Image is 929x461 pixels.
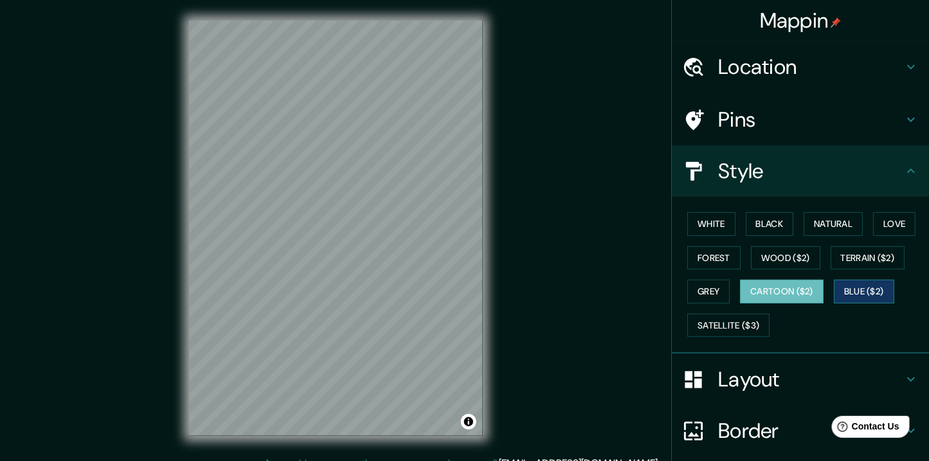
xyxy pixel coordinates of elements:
[718,54,903,80] h4: Location
[746,212,794,236] button: Black
[672,94,929,145] div: Pins
[687,280,730,303] button: Grey
[687,212,735,236] button: White
[815,411,915,447] iframe: Help widget launcher
[873,212,915,236] button: Love
[189,21,483,436] canvas: Map
[834,280,894,303] button: Blue ($2)
[718,107,903,132] h4: Pins
[461,414,476,429] button: Toggle attribution
[718,366,903,392] h4: Layout
[751,246,820,270] button: Wood ($2)
[687,246,741,270] button: Forest
[831,17,841,28] img: pin-icon.png
[804,212,863,236] button: Natural
[672,405,929,456] div: Border
[831,246,905,270] button: Terrain ($2)
[672,145,929,197] div: Style
[687,314,770,338] button: Satellite ($3)
[760,8,842,33] h4: Mappin
[718,158,903,184] h4: Style
[740,280,824,303] button: Cartoon ($2)
[718,418,903,444] h4: Border
[672,41,929,93] div: Location
[672,354,929,405] div: Layout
